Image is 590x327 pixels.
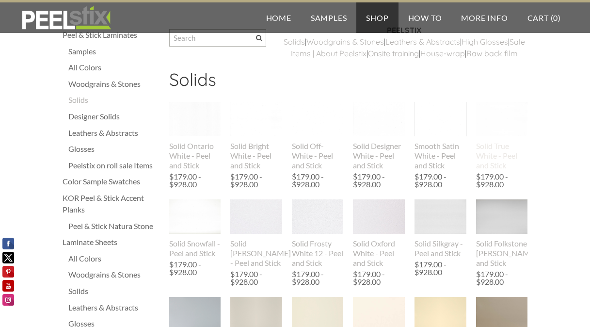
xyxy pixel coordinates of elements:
div: $179.00 - $928.00 [169,261,219,276]
div: $179.00 - $928.00 [353,173,402,188]
a: Woodgrains & Stones [68,269,159,280]
a: Home [256,2,301,33]
a: Smooth Satin White - Peel and Stick [415,102,466,170]
a: Leathers & Abstract [385,37,456,47]
img: s832171791223022656_p784_i1_w640.jpeg [292,86,344,153]
a: Solid Snowfall - Peel and Stick [169,199,221,258]
a: Solid Off-White - Peel and Stick [292,102,344,170]
a: s [380,37,384,47]
a: Peelstix on roll sale Items [68,160,159,171]
div: Solid Designer White - Peel and Stick [353,141,405,170]
div: Solid Silkgray - Peel and Stick [415,239,466,258]
div: $179.00 - $928.00 [292,270,341,286]
a: More Info [451,2,517,33]
div: Solids [68,94,159,106]
a: KOR Peel & Stick Accent Planks [63,192,159,215]
a: All Colors [68,62,159,73]
div: Solid True White - Peel and Stick [476,141,528,170]
div: $179.00 - $928.00 [230,173,280,188]
input: Search [169,29,266,47]
img: s832171791223022656_p888_i1_w2048.jpeg [169,199,221,234]
div: Solid Folkstone [PERSON_NAME] and Stick [476,239,528,268]
img: s832171791223022656_p559_i1_w400.jpeg [353,102,405,136]
a: Woodgrains & Stone [306,37,380,47]
div: Woodgrains & Stones [68,78,159,90]
span: | [305,37,306,47]
a: Solid [PERSON_NAME] - Peel and Stick [230,199,282,267]
div: $179.00 - $928.00 [415,173,464,188]
span: | [460,37,462,47]
a: Samples [301,2,357,33]
img: s832171791223022656_p817_i1_w640.jpeg [415,199,466,234]
div: $179.00 - $928.00 [169,173,219,188]
a: Onsite training [368,49,419,58]
a: Laminate Sheets [63,236,159,248]
span: | [508,37,510,47]
div: Solid Frosty White 12 - Peel and Stick [292,239,344,268]
img: s832171791223022656_p819_i2_w2048.jpeg [169,102,221,136]
span: 0 [553,13,558,22]
div: $179.00 - $928.00 [292,173,341,188]
a: Solid Folkstone [PERSON_NAME] and Stick [476,199,528,267]
img: s832171791223022656_p921_i1_w2048.jpeg [476,102,528,136]
div: $179.00 - $928.00 [476,173,526,188]
a: ​Solids [284,37,305,47]
span: Search [256,35,262,41]
div: $179.00 - $928.00 [415,261,464,276]
a: Samples [68,46,159,57]
img: s832171791223022656_p560_i1_w250.jpeg [292,199,344,234]
span: | [367,49,368,58]
div: Solid [PERSON_NAME] - Peel and Stick [230,239,282,268]
div: Smooth Satin White - Peel and Stick [415,141,466,170]
a: s [456,37,460,47]
a: How To [399,2,452,33]
a: Glosses [68,143,159,155]
a: Leathers & Abstracts [68,127,159,139]
div: $179.00 - $928.00 [353,270,402,286]
div: Solid Ontario White - Peel and Stick [169,141,221,170]
a: Shop [356,2,398,33]
a: Solids [68,285,159,297]
img: s832171791223022656_p556_i1_w400.jpeg [230,199,282,234]
span: | [384,37,385,47]
a: All Colors [68,253,159,264]
a: Solid Bright White - Peel and Stick [230,102,282,170]
a: Peel & Stick Natura Stone [68,220,159,232]
a: Designer Solids [68,111,159,122]
div: Solid Off-White - Peel and Stick [292,141,344,170]
div: Solid Oxford White - Peel and Stick [353,239,405,268]
a: Solid Silkgray - Peel and Stick [415,199,466,258]
div: Color Sample Swatches [63,176,159,187]
a: Peel & Stick Laminates [63,29,159,41]
img: s832171791223022656_p836_i2_w601.png [415,86,466,153]
a: Cart (0) [518,2,571,33]
h2: Solids [169,69,528,97]
img: s832171791223022656_p941_i1_w2048.jpeg [476,199,528,234]
div: $179.00 - $928.00 [476,270,526,286]
a: Leathers & Abstracts [68,302,159,313]
a: Solid Ontario White - Peel and Stick [169,102,221,170]
a: High Glosses [462,37,508,47]
a: Raw back film [466,49,518,58]
a: Solid Frosty White 12 - Peel and Stick [292,199,344,267]
a: House-wrap [420,49,465,58]
span: | [419,49,420,58]
a: Solid Oxford White - Peel and Stick [353,199,405,267]
div: Solid Bright White - Peel and Stick [230,141,282,170]
span: | [465,49,466,58]
img: REFACE SUPPLIES [19,6,113,30]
